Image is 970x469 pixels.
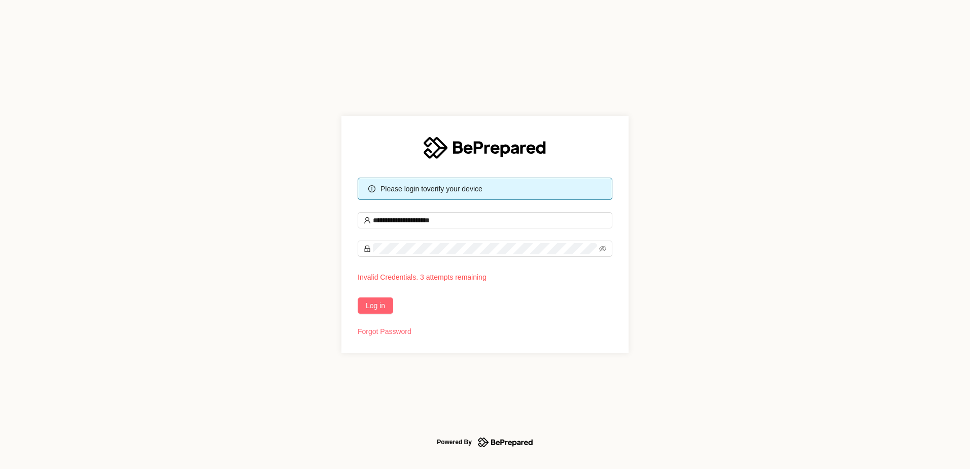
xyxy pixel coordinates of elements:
span: eye-invisible [599,245,606,252]
span: Please login to verify your device [380,183,482,194]
span: lock [364,245,371,252]
button: Log in [358,297,393,314]
a: Forgot Password [358,327,411,336]
span: user [364,217,371,224]
span: info-circle [368,185,375,192]
div: Powered By [437,436,472,448]
span: Log in [366,300,385,311]
span: Invalid Credentials. 3 attempts remaining [358,273,487,281]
